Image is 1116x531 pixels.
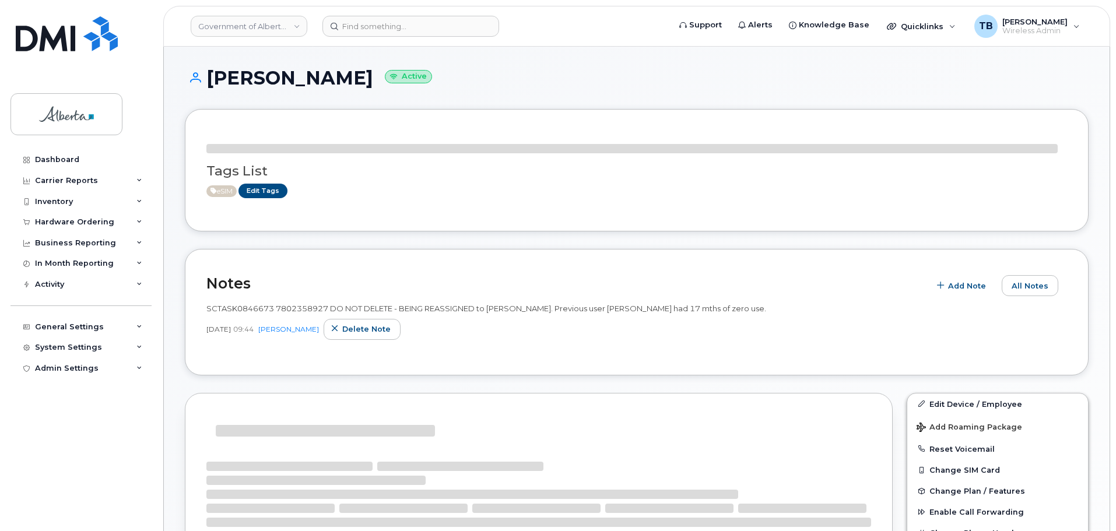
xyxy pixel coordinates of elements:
span: All Notes [1012,280,1048,291]
h1: [PERSON_NAME] [185,68,1089,88]
span: Enable Call Forwarding [929,508,1024,516]
a: Edit Tags [238,184,287,198]
button: Change Plan / Features [907,480,1088,501]
button: Delete note [324,319,401,340]
span: Delete note [342,323,391,335]
small: Active [385,70,432,83]
button: Change SIM Card [907,459,1088,480]
button: All Notes [1002,275,1058,296]
span: 09:44 [233,324,254,334]
a: Edit Device / Employee [907,393,1088,414]
button: Add Roaming Package [907,414,1088,438]
span: Change Plan / Features [929,487,1025,495]
button: Enable Call Forwarding [907,501,1088,522]
h3: Tags List [206,164,1067,178]
span: [DATE] [206,324,231,334]
span: Add Note [948,280,986,291]
h2: Notes [206,275,924,292]
button: Reset Voicemail [907,438,1088,459]
a: [PERSON_NAME] [258,325,319,333]
span: Add Roaming Package [917,423,1022,434]
button: Add Note [929,275,996,296]
span: Active [206,185,237,197]
span: SCTASK0846673 7802358927 DO NOT DELETE - BEING REASSIGNED to [PERSON_NAME]. Previous user [PERSON... [206,304,766,313]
